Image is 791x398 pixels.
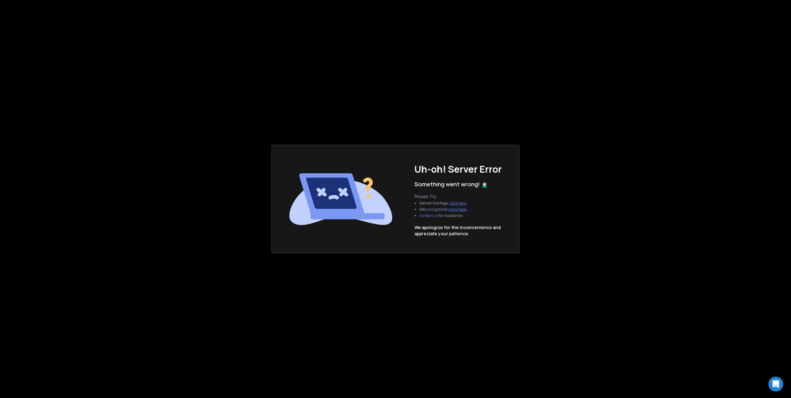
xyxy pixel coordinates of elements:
[419,213,438,218] button: Contact Us
[448,207,466,212] a: Home Page
[419,207,467,212] li: Returning to the .
[414,193,472,200] p: Please Try:
[419,213,467,218] li: for Assistance
[414,224,501,237] p: We apologize for the inconvenience and appreciate your patience.
[414,164,502,175] h1: Uh-oh! Server Error
[768,377,783,391] div: Open Intercom Messenger
[419,201,467,206] li: Refresh the Page, .
[449,201,466,206] a: Click Here
[414,180,488,188] p: Something went wrong! 🤦🏻‍♂️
